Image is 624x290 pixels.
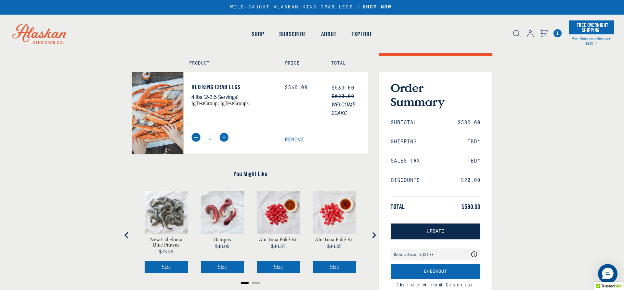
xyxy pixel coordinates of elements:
a: Cart [540,29,548,38]
span: $40.35 [271,244,285,249]
span: Checkout [424,269,447,274]
h4: Total [331,61,363,66]
img: plus [219,133,228,142]
div: product [194,184,251,280]
a: View Octopus [214,237,231,242]
span: $560.00 [331,85,354,91]
span: Size [330,264,339,270]
img: search [513,30,521,37]
span: Update [427,229,444,234]
button: Go to page 1 [241,282,249,284]
img: Red King Crab Legs - 4 lbs (2-3.5 Servings) [132,72,183,154]
img: minus [191,133,201,142]
a: Shop [244,16,272,53]
button: Go to last slide [120,229,133,242]
span: WELCOME-20AKC [331,100,369,117]
a: View New Caledonia Blue Prawns [145,237,188,248]
span: igTestGroups: [220,101,250,106]
a: Remove [285,137,369,143]
span: igTestGroup: [191,101,219,106]
a: View Ahi Tuna Poké Kit [315,237,354,242]
span: Size [274,264,283,270]
span: Discounts [391,177,420,184]
img: Octopus on parchment paper. [201,191,244,234]
a: Subscribe [272,16,314,53]
span: 1 [553,29,562,37]
span: Total [391,203,405,211]
h4: Price [285,61,317,66]
img: account [527,30,534,37]
a: View Ahi Tuna Poké Kit [259,237,298,242]
span: Sales Tax [391,158,420,164]
img: Alaskan King Crab Co. logo [3,15,76,53]
span: $580.00 [458,120,480,126]
span: $40.35 [327,244,342,249]
button: Go to page 2 [252,282,260,284]
img: Caledonia blue prawns on parchment paper [145,191,188,234]
button: Select Ahi Tuna Poké Kit size [257,261,300,273]
div: Coverage Options [391,248,480,260]
button: Select Ahi Tuna Poké Kit size [313,261,356,273]
a: Red King Crab Legs [191,83,275,91]
span: Shipping [391,139,417,145]
p: 4 lbs (2-3.5 Servings) [191,92,275,101]
button: Checkout with Shipping Protection included for an additional fee as listed above [391,264,480,280]
h4: You Might Like [132,170,369,178]
img: Cubed ahi tuna and shoyu sauce [313,191,356,234]
div: Messenger Dummy Widget [598,264,617,284]
a: Cart [553,29,562,37]
a: Explore [344,16,380,53]
div: Order protected for $11.33 [394,252,434,257]
a: Continue to checkout without Shipping Protection [396,282,474,288]
ul: Select a slide to show [132,280,369,285]
span: $560.00 [461,203,480,211]
span: $73.49 [159,249,173,254]
span: Free Overnight Shipping [575,20,608,35]
span: Mon-Thurs on orders over $300 [571,36,612,45]
span: Shipping Notice Icon [594,41,597,45]
s: $580.00 [331,93,354,99]
span: $20.00 [461,177,480,184]
button: Select New Caledonia Blue Prawns size [145,261,188,273]
button: Update [391,224,480,239]
div: product [250,184,306,280]
a: SHOP NOW [360,5,394,10]
a: About [314,16,344,53]
span: Size [162,264,171,270]
div: route shipping protection selector element [391,245,480,264]
div: product [306,184,363,280]
strong: SHOP NOW [363,5,392,10]
span: Subtotal [391,120,417,126]
div: WILD-CAUGHT ALASKAN KING CRAB LEGS | [230,5,394,10]
h3: Order Summary [391,81,480,109]
div: product [138,184,194,280]
span: Size [218,264,227,270]
button: Next slide [367,229,380,242]
div: $560.00 [285,85,322,91]
span: $48.00 [215,244,229,249]
h4: Product [189,61,271,66]
img: Ahi Tuna and wasabi sauce [257,191,300,234]
button: Select Octopus size [201,261,244,273]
